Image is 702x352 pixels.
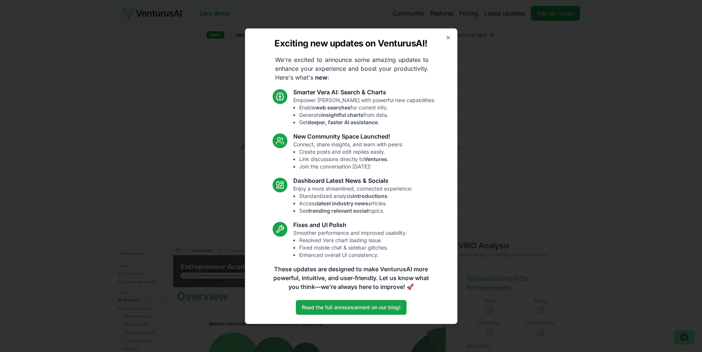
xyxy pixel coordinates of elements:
[299,192,412,200] li: Standardized analysis .
[299,244,407,251] li: Fixed mobile chat & sidebar glitches.
[364,156,387,162] strong: Ventures
[293,185,412,215] p: Enjoy a more streamlined, connected experience:
[299,251,407,259] li: Enhanced overall UI consistency.
[293,88,435,97] h3: Smarter Vera AI: Search & Charts
[321,112,363,118] strong: insightful charts
[293,176,412,185] h3: Dashboard Latest News & Socials
[293,220,407,229] h3: Fixes and UI Polish
[299,237,407,244] li: Resolved Vera chart loading issue.
[299,207,412,215] li: See topics.
[299,104,435,111] li: Enable for current info.
[308,208,368,214] strong: trending relevant social
[299,111,435,119] li: Generate from data.
[293,141,403,170] p: Connect, share insights, and learn with peers:
[296,300,407,315] a: Read the full announcement on our blog!
[293,229,407,259] p: Smoother performance and improved usability:
[299,148,403,156] li: Create posts and edit replies easily.
[299,200,412,207] li: Access articles.
[299,156,403,163] li: Link discussions directly to .
[299,163,403,170] li: Join the conversation [DATE]!
[315,74,328,81] strong: new
[269,55,435,82] p: We're excited to announce some amazing updates to enhance your experience and boost your producti...
[299,119,435,126] li: Get .
[269,265,434,291] p: These updates are designed to make VenturusAI more powerful, intuitive, and user-friendly. Let us...
[317,200,368,206] strong: latest industry news
[353,193,387,199] strong: introductions
[293,132,403,141] h3: New Community Space Launched!
[315,104,350,111] strong: web searches
[274,38,427,49] h2: Exciting new updates on VenturusAI!
[293,97,435,126] p: Empower [PERSON_NAME] with powerful new capabilities:
[308,119,378,125] strong: deeper, faster AI assistance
